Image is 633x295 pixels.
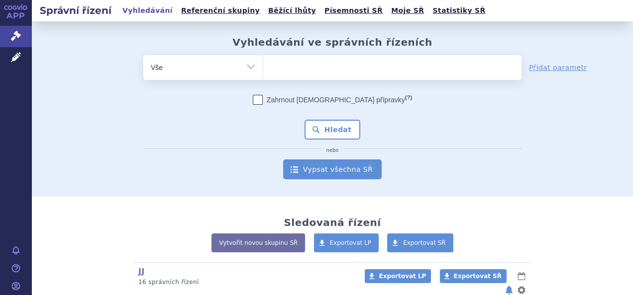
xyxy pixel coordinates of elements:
[232,36,432,48] h2: Vyhledávání ve správních řízeních
[314,233,379,252] a: Exportovat LP
[283,159,382,179] a: Vypsat všechna SŘ
[403,239,446,246] span: Exportovat SŘ
[138,267,145,276] a: JJ
[388,4,427,17] a: Moje SŘ
[284,217,381,228] h2: Sledovaná řízení
[119,4,176,17] a: Vyhledávání
[440,269,507,283] a: Exportovat SŘ
[429,4,488,17] a: Statistiky SŘ
[32,3,119,17] h2: Správní řízení
[529,63,587,73] a: Přidat parametr
[365,269,431,283] a: Exportovat LP
[321,4,386,17] a: Písemnosti SŘ
[330,239,372,246] span: Exportovat LP
[405,94,412,101] abbr: (?)
[178,4,263,17] a: Referenční skupiny
[265,4,319,17] a: Běžící lhůty
[517,270,527,282] button: lhůty
[321,147,344,153] i: nebo
[379,273,426,280] span: Exportovat LP
[253,95,412,105] label: Zahrnout [DEMOGRAPHIC_DATA] přípravky
[454,273,502,280] span: Exportovat SŘ
[211,233,305,252] a: Vytvořit novou skupinu SŘ
[305,120,361,140] button: Hledat
[138,278,352,287] p: 16 správních řízení
[387,233,453,252] a: Exportovat SŘ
